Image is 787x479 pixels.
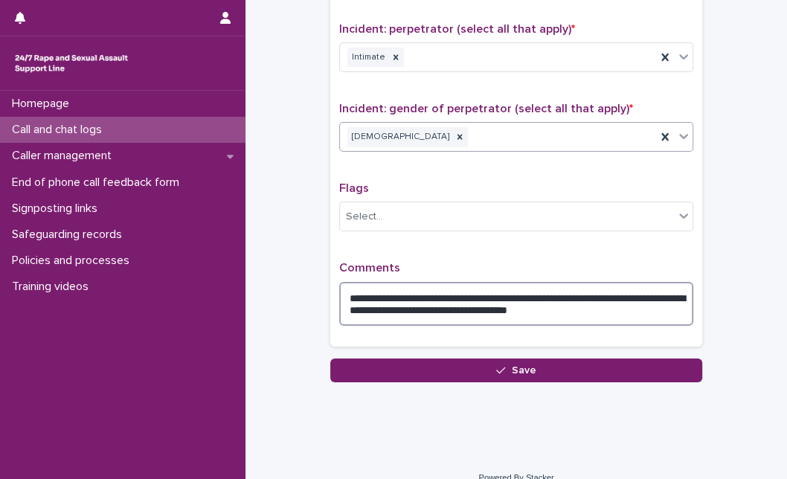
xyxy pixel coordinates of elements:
[347,48,388,68] div: Intimate
[339,103,633,115] span: Incident: gender of perpetrator (select all that apply)
[6,123,114,137] p: Call and chat logs
[347,127,452,147] div: [DEMOGRAPHIC_DATA]
[12,48,131,78] img: rhQMoQhaT3yELyF149Cw
[339,262,400,274] span: Comments
[512,365,536,376] span: Save
[346,209,383,225] div: Select...
[6,280,100,294] p: Training videos
[6,176,191,190] p: End of phone call feedback form
[6,97,81,111] p: Homepage
[339,23,575,35] span: Incident: perpetrator (select all that apply)
[6,228,134,242] p: Safeguarding records
[6,202,109,216] p: Signposting links
[339,182,369,194] span: Flags
[6,149,123,163] p: Caller management
[6,254,141,268] p: Policies and processes
[330,359,702,382] button: Save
